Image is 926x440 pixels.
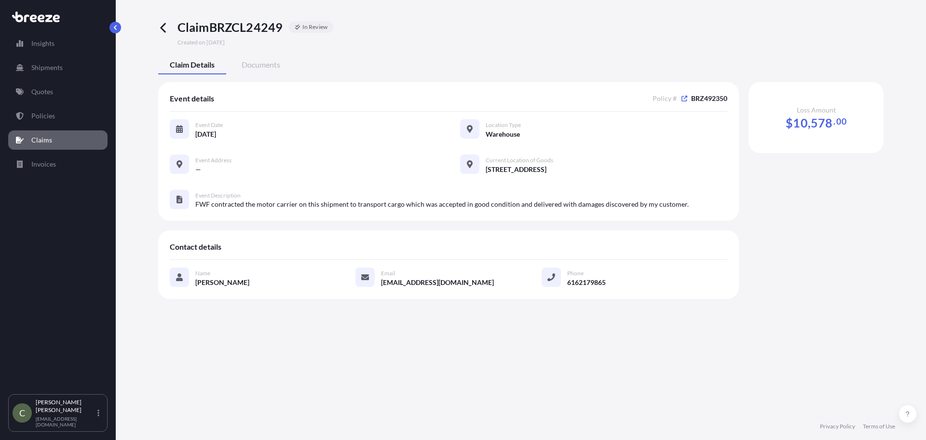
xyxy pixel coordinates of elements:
[36,398,95,414] p: [PERSON_NAME] [PERSON_NAME]
[206,39,225,46] span: [DATE]
[8,130,108,150] a: Claims
[177,39,225,46] span: Created on
[8,155,108,174] a: Invoices
[863,423,895,430] a: Terms of Use
[195,121,223,129] span: Event Date
[811,117,833,129] span: 578
[177,19,283,35] span: Claim BRZCL24249
[820,423,855,430] a: Privacy Policy
[170,60,215,70] span: Claim Details
[8,82,108,101] a: Quotes
[486,156,553,164] span: Current Location of Goods
[567,278,606,287] span: 6162179865
[31,111,55,121] p: Policies
[195,192,241,199] span: Event Description
[833,119,835,125] span: .
[691,94,727,103] span: BRZ492350
[31,135,52,145] p: Claims
[170,94,214,103] span: Event details
[195,270,210,277] span: Name
[381,278,494,287] span: [EMAIL_ADDRESS][DOMAIN_NAME]
[653,94,677,103] span: Policy #
[486,165,546,174] span: [STREET_ADDRESS]
[31,159,56,169] p: Invoices
[31,63,63,72] p: Shipments
[195,199,727,209] span: FWF contracted the motor carrier on this shipment to transport cargo which was accepted in good c...
[486,129,520,139] span: Warehouse
[170,242,221,252] span: Contact details
[8,58,108,77] a: Shipments
[31,39,54,48] p: Insights
[808,117,811,129] span: ,
[836,119,846,125] span: 00
[567,270,584,277] span: Phone
[195,156,231,164] span: Event Address
[242,60,280,70] span: Documents
[195,165,201,174] span: —
[8,106,108,126] a: Policies
[195,129,216,139] span: [DATE]
[381,270,395,277] span: Email
[302,23,328,31] p: In Review
[8,34,108,53] a: Insights
[195,278,249,287] span: [PERSON_NAME]
[797,105,836,115] span: Loss Amount
[19,408,25,418] span: C
[486,121,521,129] span: Location Type
[793,117,807,129] span: 10
[36,416,95,427] p: [EMAIL_ADDRESS][DOMAIN_NAME]
[786,117,793,129] span: $
[31,87,53,97] p: Quotes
